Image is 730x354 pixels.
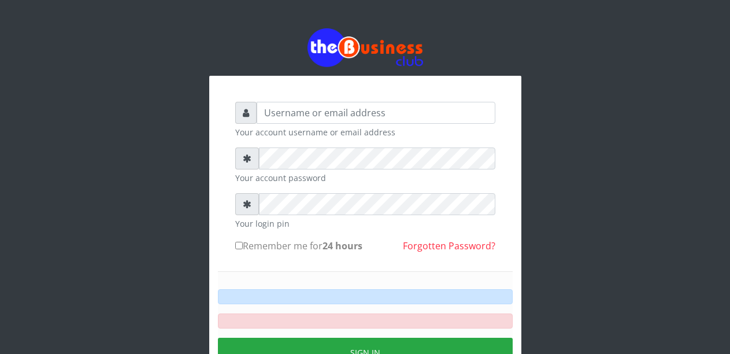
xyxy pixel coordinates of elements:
a: Forgotten Password? [403,239,495,252]
small: Your account username or email address [235,126,495,138]
small: Your account password [235,172,495,184]
label: Remember me for [235,239,362,253]
b: 24 hours [323,239,362,252]
small: Your login pin [235,217,495,230]
input: Username or email address [257,102,495,124]
input: Remember me for24 hours [235,242,243,249]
